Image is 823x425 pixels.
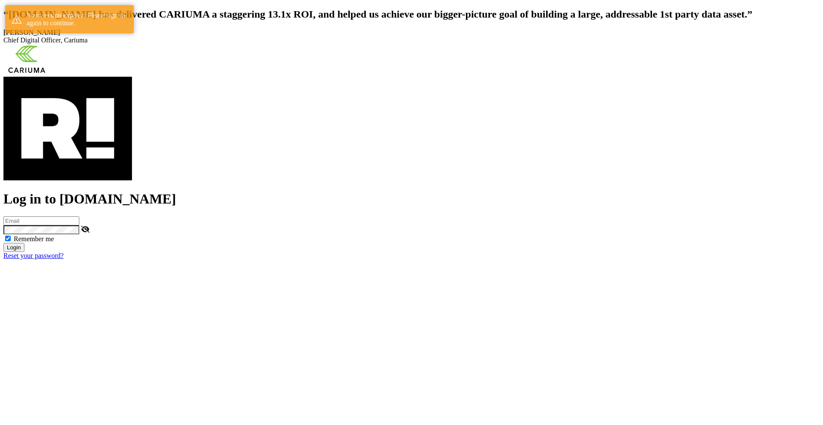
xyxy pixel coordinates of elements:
h2: “[DOMAIN_NAME] has delivered CARIUMA a staggering 13.1x ROI, and helped us achieve our bigger-pic... [3,9,820,20]
label: Remember me [14,235,54,242]
img: Cariuma [3,44,50,75]
div: Your session expired. Please sign in again to continue. [27,12,127,27]
img: Retention.com [3,77,132,180]
h1: Log in to [DOMAIN_NAME] [3,191,820,207]
a: Reset your password? [3,252,63,259]
span: Chief Digital Officer, Cariuma [3,36,87,44]
input: Email [3,216,79,225]
strong: [PERSON_NAME] [3,29,60,36]
button: Login [3,243,24,252]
